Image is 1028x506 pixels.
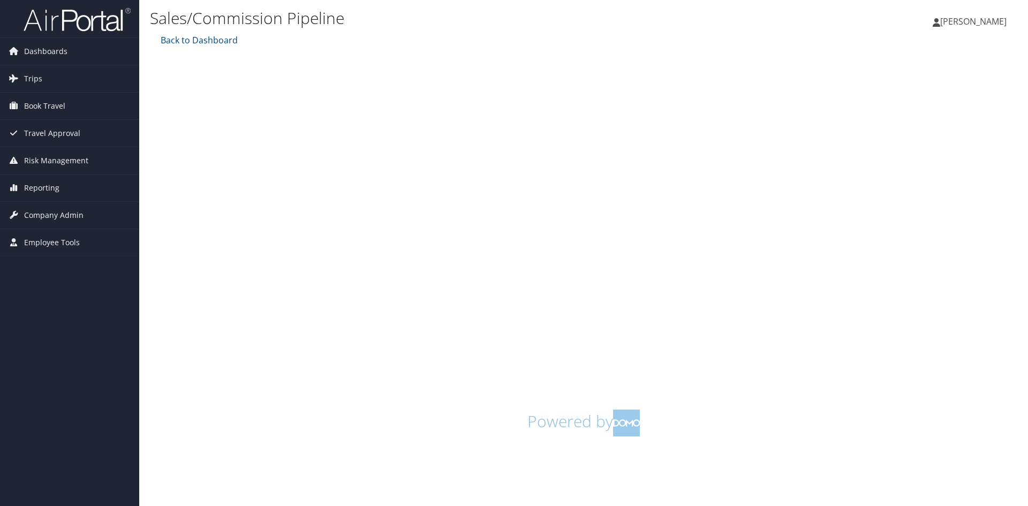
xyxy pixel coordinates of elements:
span: Trips [24,65,42,92]
h1: Powered by [158,410,1009,436]
span: Dashboards [24,38,67,65]
span: Book Travel [24,93,65,119]
span: [PERSON_NAME] [940,16,1007,27]
img: airportal-logo.png [24,7,131,32]
img: domo-logo.png [613,410,640,436]
a: Back to Dashboard [158,34,238,46]
a: [PERSON_NAME] [933,5,1017,37]
h1: Sales/Commission Pipeline [150,7,728,29]
span: Company Admin [24,202,84,229]
span: Travel Approval [24,120,80,147]
span: Risk Management [24,147,88,174]
span: Employee Tools [24,229,80,256]
span: Reporting [24,175,59,201]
